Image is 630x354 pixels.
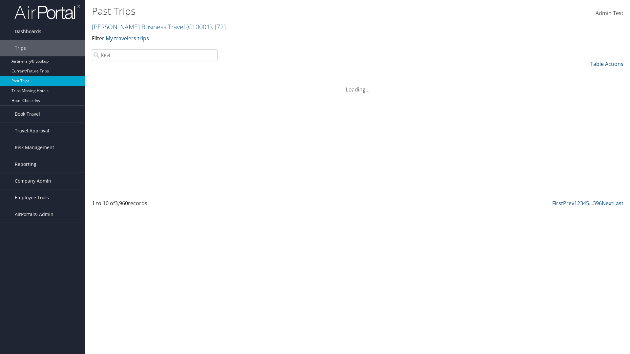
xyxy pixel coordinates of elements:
[92,78,623,93] div: Loading...
[574,200,577,207] a: 1
[15,173,51,189] span: Company Admin
[106,35,149,42] a: My travelers trips
[589,200,593,207] span: …
[92,49,218,61] input: Search Traveler or Arrival City
[15,23,41,40] span: Dashboards
[596,10,623,17] span: Admin Test
[586,200,589,207] a: 5
[212,22,226,31] span: , [ 72 ]
[15,123,49,139] span: Travel Approval
[577,200,580,207] a: 2
[15,156,36,172] span: Reporting
[115,200,128,207] span: 3,960
[14,4,80,20] img: airportal-logo.png
[593,200,602,207] a: 396
[590,60,623,68] a: Table Actions
[15,106,40,122] span: Book Travel
[92,4,446,18] h1: Past Trips
[580,200,583,207] a: 3
[15,40,26,56] span: Trips
[563,200,574,207] a: Prev
[596,3,623,24] a: Admin Test
[186,22,212,31] span: ( C10001 )
[15,189,49,206] span: Employee Tools
[552,200,563,207] a: First
[92,34,446,43] p: Filter:
[92,199,218,210] div: 1 to 10 of records
[602,200,613,207] a: Next
[15,139,54,156] span: Risk Management
[613,200,623,207] a: Last
[15,206,53,223] span: AirPortal® Admin
[583,200,586,207] a: 4
[92,22,226,31] a: [PERSON_NAME] Business Travel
